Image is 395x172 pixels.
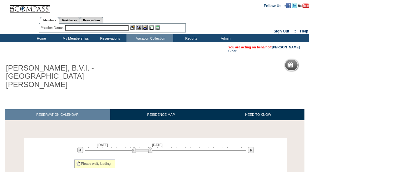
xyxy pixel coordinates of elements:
a: Sign Out [274,29,289,33]
td: Vacation Collection [126,34,173,42]
img: b_edit.gif [130,25,135,30]
td: Follow Us :: [264,3,286,8]
a: [PERSON_NAME] [272,45,300,49]
td: Reports [173,34,208,42]
img: Reservations [149,25,154,30]
img: Follow us on Twitter [292,3,297,8]
h5: Reservation Calendar [295,63,343,67]
a: Follow us on Twitter [292,3,297,7]
h1: [PERSON_NAME], B.V.I. - [GEOGRAPHIC_DATA][PERSON_NAME] [5,63,145,90]
a: RESIDENCE MAP [110,109,212,120]
a: NEED TO KNOW [212,109,304,120]
span: :: [294,29,296,33]
span: You are acting on behalf of: [228,45,300,49]
a: Become our fan on Facebook [286,3,291,7]
a: Clear [228,49,236,53]
img: Previous [77,147,83,153]
a: Residences [59,17,80,23]
td: Reservations [92,34,126,42]
td: Home [23,34,58,42]
div: Please wait, loading... [74,160,116,168]
a: Reservations [80,17,103,23]
img: b_calculator.gif [155,25,160,30]
span: [DATE] [97,143,108,147]
img: Become our fan on Facebook [286,3,291,8]
span: [DATE] [152,143,163,147]
img: View [136,25,141,30]
td: Admin [208,34,242,42]
a: Subscribe to our YouTube Channel [298,3,309,7]
a: Members [40,17,59,24]
td: My Memberships [58,34,92,42]
a: RESERVATION CALENDAR [5,109,110,120]
img: spinner2.gif [76,161,81,166]
a: Help [300,29,308,33]
img: Next [248,147,254,153]
img: Impersonate [142,25,148,30]
div: Member Name: [41,25,65,30]
img: Subscribe to our YouTube Channel [298,3,309,8]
